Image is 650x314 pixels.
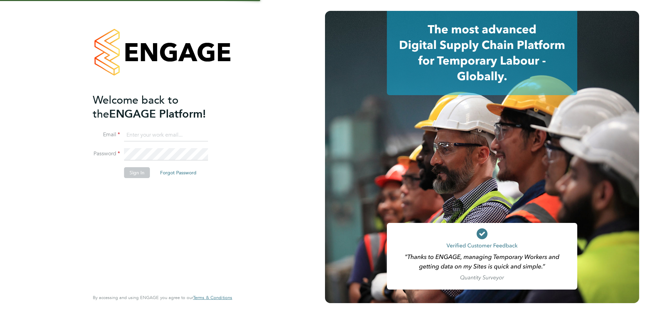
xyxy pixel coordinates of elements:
label: Email [93,131,120,138]
input: Enter your work email... [124,129,208,141]
label: Password [93,150,120,157]
button: Forgot Password [155,167,202,178]
button: Sign In [124,167,150,178]
a: Terms & Conditions [193,295,232,300]
span: Welcome back to the [93,93,178,121]
h2: ENGAGE Platform! [93,93,225,121]
span: By accessing and using ENGAGE you agree to our [93,295,232,300]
